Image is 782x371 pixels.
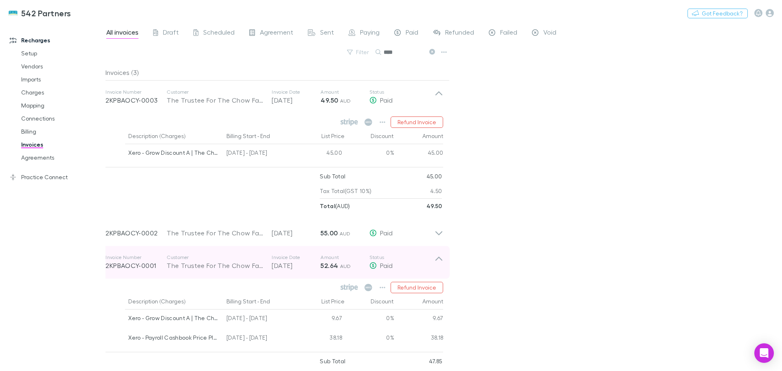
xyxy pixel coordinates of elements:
div: 0% [345,310,394,329]
strong: Total [320,202,335,209]
span: Agreement [260,28,293,39]
button: Refund Invoice [391,282,443,293]
img: 542 Partners's Logo [8,8,18,18]
a: Recharges [2,34,110,47]
span: Void [543,28,556,39]
div: 38.18 [297,329,345,349]
strong: 49.50 [321,96,338,104]
span: AUD [340,263,351,269]
p: 47.85 [429,354,442,369]
div: Invoice Number2KPBAOCY-0003CustomerThe Trustee For The Chow Family TrustInvoice Date[DATE]Amount4... [99,81,450,113]
a: Billing [13,125,110,138]
p: [DATE] [272,228,321,238]
p: [DATE] [272,95,321,105]
p: Customer [167,89,264,95]
p: Invoice Date [272,89,321,95]
a: Mapping [13,99,110,112]
a: Vendors [13,60,110,73]
strong: 55.00 [321,229,338,237]
span: AUD [340,98,351,104]
p: 2KPBAOCY-0003 [105,95,167,105]
p: Invoice Number [105,254,167,261]
p: Sub Total [320,354,345,369]
strong: 52.64 [321,261,338,270]
span: Refunded [445,28,474,39]
div: 9.67 [297,310,345,329]
button: Refund Invoice [391,116,443,128]
a: Invoices [13,138,110,151]
p: Amount [321,254,369,261]
p: Invoice Date [272,254,321,261]
div: 0% [345,144,394,164]
span: Scheduled [203,28,235,39]
div: [DATE] - [DATE] [223,329,297,349]
div: Xero - Payroll Cashbook Price Plan | The Chow Family Trust [128,329,220,346]
span: Failed [500,28,517,39]
div: 9.67 [394,310,444,329]
span: Draft [163,28,179,39]
a: Imports [13,73,110,86]
div: 45.00 [394,144,444,164]
p: Customer [167,254,264,261]
a: Setup [13,47,110,60]
div: 2KPBAOCY-0002The Trustee For The Chow Family Trust[DATE]55.00 AUDPaid [99,213,450,246]
div: [DATE] - [DATE] [223,310,297,329]
a: Charges [13,86,110,99]
span: Paid [380,96,393,104]
div: Xero - Grow Discount A | The Chow Family Trust [128,310,220,327]
p: 2KPBAOCY-0002 [105,228,167,238]
p: Status [369,89,435,95]
a: Connections [13,112,110,125]
p: Amount [321,89,369,95]
button: Filter [343,47,374,57]
p: 4.50 [430,184,442,198]
a: Agreements [13,151,110,164]
button: Got Feedback? [688,9,748,18]
div: The Trustee For The Chow Family Trust [167,95,264,105]
span: Paid [380,261,393,269]
p: Invoice Number [105,89,167,95]
div: [DATE] - [DATE] [223,144,297,164]
span: Sent [320,28,334,39]
span: Paying [360,28,380,39]
strong: 49.50 [426,202,442,209]
p: [DATE] [272,261,321,270]
div: 45.00 [297,144,345,164]
span: Paid [380,229,393,237]
div: 0% [345,329,394,349]
div: Xero - Grow Discount A | The Chow Family Trust [128,144,220,161]
div: Open Intercom Messenger [754,343,774,363]
div: 38.18 [394,329,444,349]
a: 542 Partners [3,3,76,23]
p: ( AUD ) [320,199,350,213]
span: All invoices [106,28,138,39]
div: Invoice Number2KPBAOCY-0001CustomerThe Trustee For The Chow Family TrustInvoice Date[DATE]Amount5... [99,246,450,279]
p: Tax Total (GST 10%) [320,184,371,198]
p: Status [369,254,435,261]
div: The Trustee For The Chow Family Trust [167,261,264,270]
span: Paid [406,28,418,39]
p: Sub Total [320,169,345,184]
span: AUD [340,231,351,237]
div: The Trustee For The Chow Family Trust [167,228,264,238]
p: 2KPBAOCY-0001 [105,261,167,270]
a: Practice Connect [2,171,110,184]
h3: 542 Partners [21,8,71,18]
p: 45.00 [426,169,442,184]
